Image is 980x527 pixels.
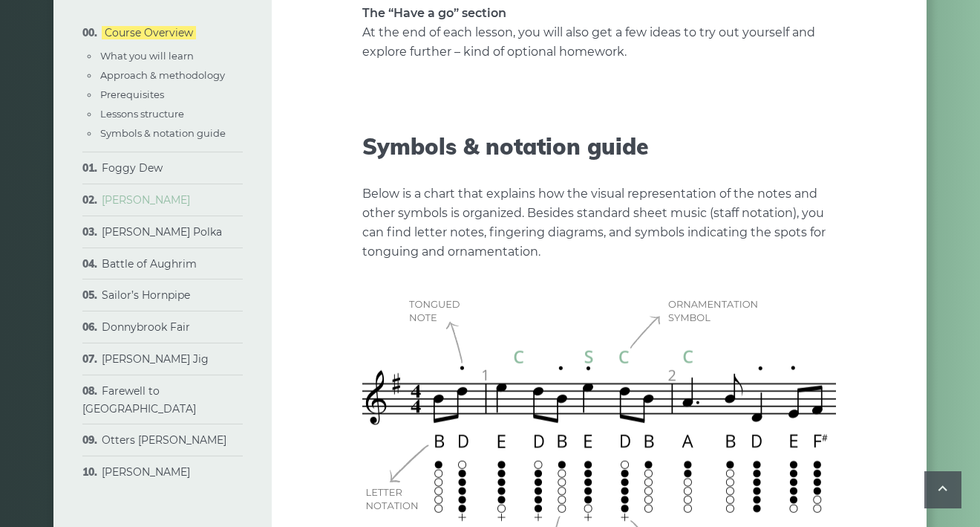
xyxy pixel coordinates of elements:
a: Foggy Dew [102,161,163,175]
a: Otters [PERSON_NAME] [102,433,226,447]
a: [PERSON_NAME] [102,193,190,207]
a: [PERSON_NAME] [102,465,190,479]
a: [PERSON_NAME] Polka [102,225,222,239]
a: Sailor’s Hornpipe [102,288,190,302]
a: Approach & methodology [100,69,225,81]
a: [PERSON_NAME] Jig [102,352,209,366]
a: Course Overview [102,26,196,39]
a: Symbols & notation guide [100,127,226,139]
a: What you will learn [100,50,194,62]
a: Battle of Aughrim [102,257,197,271]
p: Below is a chart that explains how the visual representation of the notes and other symbols is or... [362,184,836,262]
a: Donnybrook Fair [102,320,190,334]
a: Farewell to [GEOGRAPHIC_DATA] [82,384,196,416]
a: Lessons structure [100,108,184,120]
a: Prerequisites [100,88,164,100]
p: At the end of each lesson, you will also get a few ideas to try out yourself and explore further ... [362,4,836,62]
strong: The “Have a go” section [362,6,506,20]
h2: Symbols & notation guide [362,133,836,160]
